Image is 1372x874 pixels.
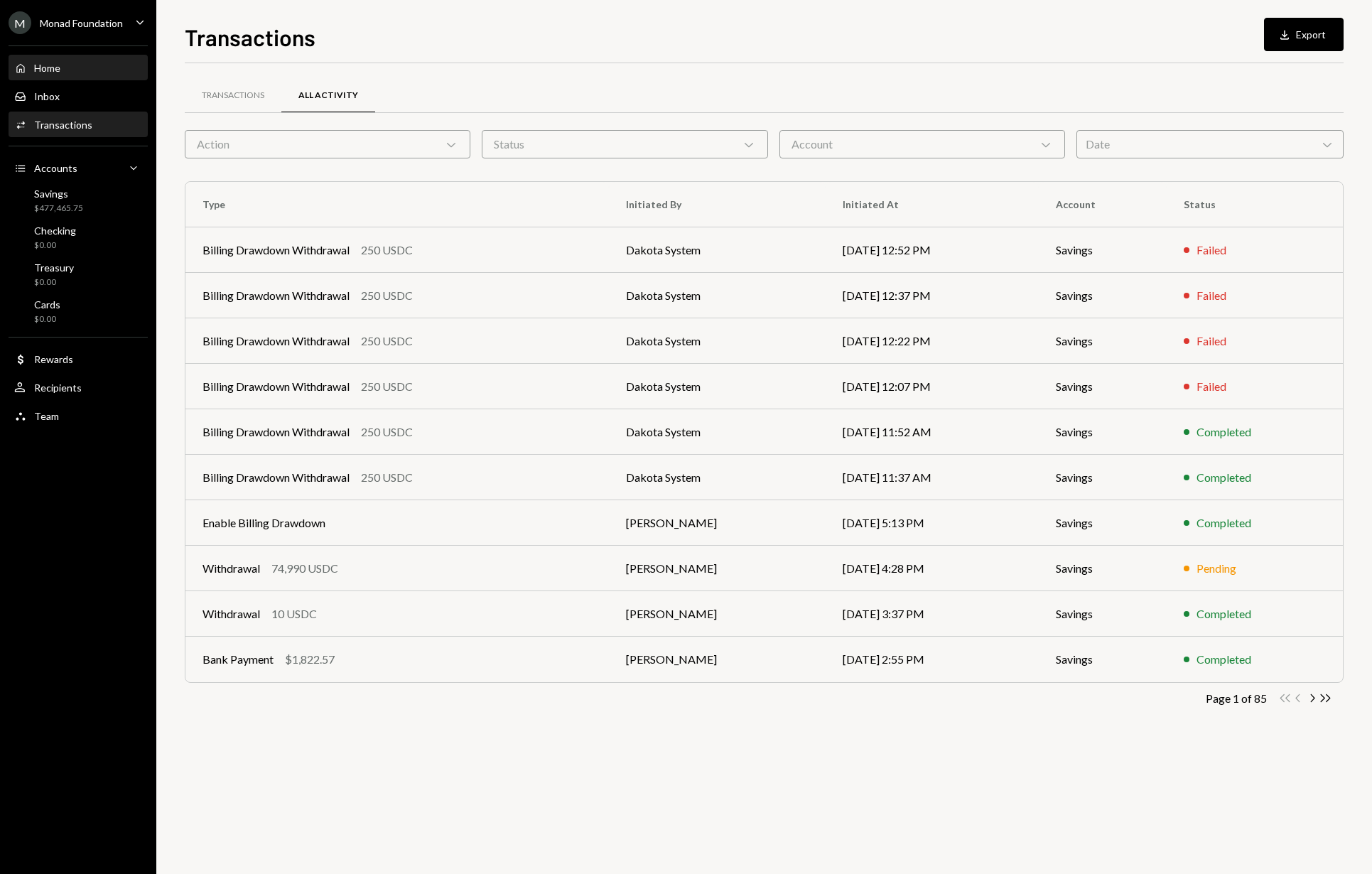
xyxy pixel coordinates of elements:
[1039,500,1167,546] td: Savings
[9,112,148,137] a: Transactions
[202,605,260,622] div: Withdrawal
[826,273,1039,318] td: [DATE] 12:37 PM
[9,11,31,34] div: M
[1039,591,1167,637] td: Savings
[482,130,767,158] div: Status
[1197,333,1226,350] div: Failed
[826,364,1039,409] td: [DATE] 12:07 PM
[202,242,350,259] div: Billing Drawdown Withdrawal
[34,261,74,274] div: Treasury
[34,119,92,131] div: Transactions
[1197,469,1251,486] div: Completed
[202,469,350,486] div: Billing Drawdown Withdrawal
[202,560,260,577] div: Withdrawal
[826,546,1039,591] td: [DATE] 4:28 PM
[826,455,1039,500] td: [DATE] 11:37 AM
[202,287,350,304] div: Billing Drawdown Withdrawal
[609,227,826,273] td: Dakota System
[609,273,826,318] td: Dakota System
[609,182,826,227] th: Initiated By
[34,188,83,200] div: Savings
[1039,546,1167,591] td: Savings
[826,182,1039,227] th: Initiated At
[1039,364,1167,409] td: Savings
[1197,378,1226,395] div: Failed
[34,203,83,215] div: $477,465.75
[1167,182,1343,227] th: Status
[1206,691,1267,705] div: Page 1 of 85
[361,333,413,350] div: 250 USDC
[185,130,470,158] div: Action
[826,637,1039,682] td: [DATE] 2:55 PM
[609,591,826,637] td: [PERSON_NAME]
[185,77,281,114] a: Transactions
[361,378,413,395] div: 250 USDC
[271,560,338,577] div: 74,990 USDC
[1039,409,1167,455] td: Savings
[9,155,148,180] a: Accounts
[1197,242,1226,259] div: Failed
[361,287,413,304] div: 250 USDC
[9,83,148,109] a: Inbox
[1197,651,1251,668] div: Completed
[9,55,148,80] a: Home
[9,403,148,428] a: Team
[826,227,1039,273] td: [DATE] 12:52 PM
[609,455,826,500] td: Dakota System
[1039,637,1167,682] td: Savings
[34,313,60,325] div: $0.00
[34,90,60,102] div: Inbox
[1039,227,1167,273] td: Savings
[1197,514,1251,532] div: Completed
[826,500,1039,546] td: [DATE] 5:13 PM
[9,183,148,217] a: Savings$477,465.75
[185,182,609,227] th: Type
[1264,18,1344,51] button: Export
[9,294,148,328] a: Cards$0.00
[34,62,60,74] div: Home
[202,423,350,441] div: Billing Drawdown Withdrawal
[1039,182,1167,227] th: Account
[40,17,123,29] div: Monad Foundation
[34,353,73,365] div: Rewards
[361,469,413,486] div: 250 USDC
[826,409,1039,455] td: [DATE] 11:52 AM
[34,162,77,174] div: Accounts
[185,23,315,51] h1: Transactions
[202,651,274,668] div: Bank Payment
[9,257,148,291] a: Treasury$0.00
[34,410,59,422] div: Team
[1039,273,1167,318] td: Savings
[1197,605,1251,622] div: Completed
[34,382,82,394] div: Recipients
[361,423,413,441] div: 250 USDC
[609,364,826,409] td: Dakota System
[202,90,264,102] div: Transactions
[281,77,375,114] a: All Activity
[185,500,609,546] td: Enable Billing Drawdown
[1039,455,1167,500] td: Savings
[9,220,148,254] a: Checking$0.00
[826,318,1039,364] td: [DATE] 12:22 PM
[202,333,350,350] div: Billing Drawdown Withdrawal
[1197,560,1236,577] div: Pending
[826,591,1039,637] td: [DATE] 3:37 PM
[9,374,148,400] a: Recipients
[1197,423,1251,441] div: Completed
[361,242,413,259] div: 250 USDC
[1039,318,1167,364] td: Savings
[271,605,317,622] div: 10 USDC
[202,378,350,395] div: Billing Drawdown Withdrawal
[609,500,826,546] td: [PERSON_NAME]
[1197,287,1226,304] div: Failed
[34,276,74,288] div: $0.00
[779,130,1065,158] div: Account
[609,318,826,364] td: Dakota System
[609,409,826,455] td: Dakota System
[1076,130,1344,158] div: Date
[9,346,148,372] a: Rewards
[34,298,60,311] div: Cards
[34,225,76,237] div: Checking
[34,239,76,252] div: $0.00
[609,546,826,591] td: [PERSON_NAME]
